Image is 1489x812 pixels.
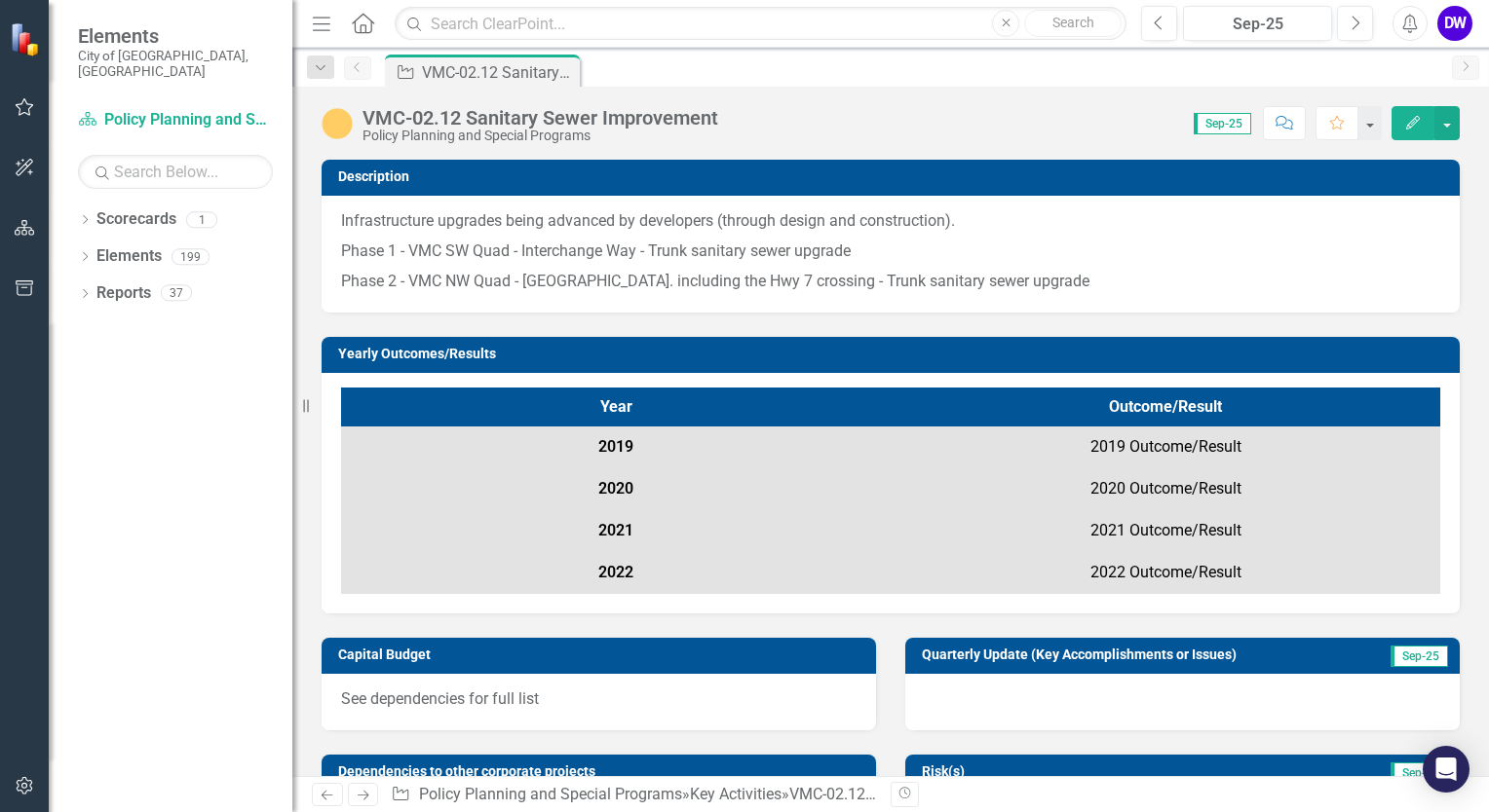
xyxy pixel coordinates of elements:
span: Sep-25 [1194,113,1251,134]
small: City of [GEOGRAPHIC_DATA], [GEOGRAPHIC_DATA] [78,48,273,80]
a: Scorecards [96,208,176,231]
h3: Description [338,169,1450,184]
div: 37 [161,285,192,302]
span: Outcome/Result [1109,397,1222,416]
p: Phase 2 - VMC NW Quad - [GEOGRAPHIC_DATA]. including the Hwy 7 crossing - Trunk sanitary sewer up... [341,267,1440,293]
h3: Quarterly Update (Key Accomplishments or Issues) [922,647,1366,662]
td: 2022 Outcome/Result [891,552,1440,594]
span: Sep-25 [1391,646,1448,667]
img: ClearPoint Strategy [10,22,44,56]
h3: Yearly Outcomes/Results [338,347,1450,361]
button: DW [1437,6,1472,41]
span: Year [600,397,632,416]
div: 199 [172,248,210,265]
div: Sep-25 [1190,13,1325,36]
div: Open Intercom Messenger [1423,746,1470,793]
strong: 2022 [598,563,633,581]
button: Sep-25 [1183,6,1332,41]
button: Search [1024,10,1122,37]
span: See dependencies for full list [341,689,539,708]
h3: Dependencies to other corporate projects [338,764,866,779]
td: 2020 Outcome/Result [891,468,1440,510]
td: 2021 Outcome/Result [891,510,1440,552]
p: Infrastructure upgrades being advanced by developers (through design and construction). [341,210,1440,237]
div: Policy Planning and Special Programs [363,129,718,143]
a: Elements [96,245,162,268]
a: Key Activities [690,785,782,803]
div: VMC-02.12 Sanitary Sewer Improvement [363,107,718,129]
p: Phase 1 - VMC SW Quad - Interchange Way - Trunk sanitary sewer upgrade [341,237,1440,267]
img: Monitoring Progress [322,108,353,139]
a: Policy Planning and Special Programs [78,109,273,131]
div: VMC-02.12 Sanitary Sewer Improvement [789,785,1067,803]
span: Elements [78,24,273,48]
div: 1 [186,211,217,228]
input: Search ClearPoint... [395,7,1126,41]
span: Sep-25 [1391,762,1448,784]
strong: 2021 [598,521,633,539]
td: 2019 Outcome/Result [891,426,1440,468]
input: Search Below... [78,155,273,189]
strong: 2020 [598,479,633,498]
strong: 2019 [598,437,633,456]
h3: Capital Budget [338,647,866,662]
div: VMC-02.12 Sanitary Sewer Improvement [422,60,575,85]
a: Reports [96,282,151,305]
span: Search [1052,15,1094,30]
a: Policy Planning and Special Programs [419,785,682,803]
h3: Risk(s) [922,764,1143,779]
div: » » [391,784,876,806]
